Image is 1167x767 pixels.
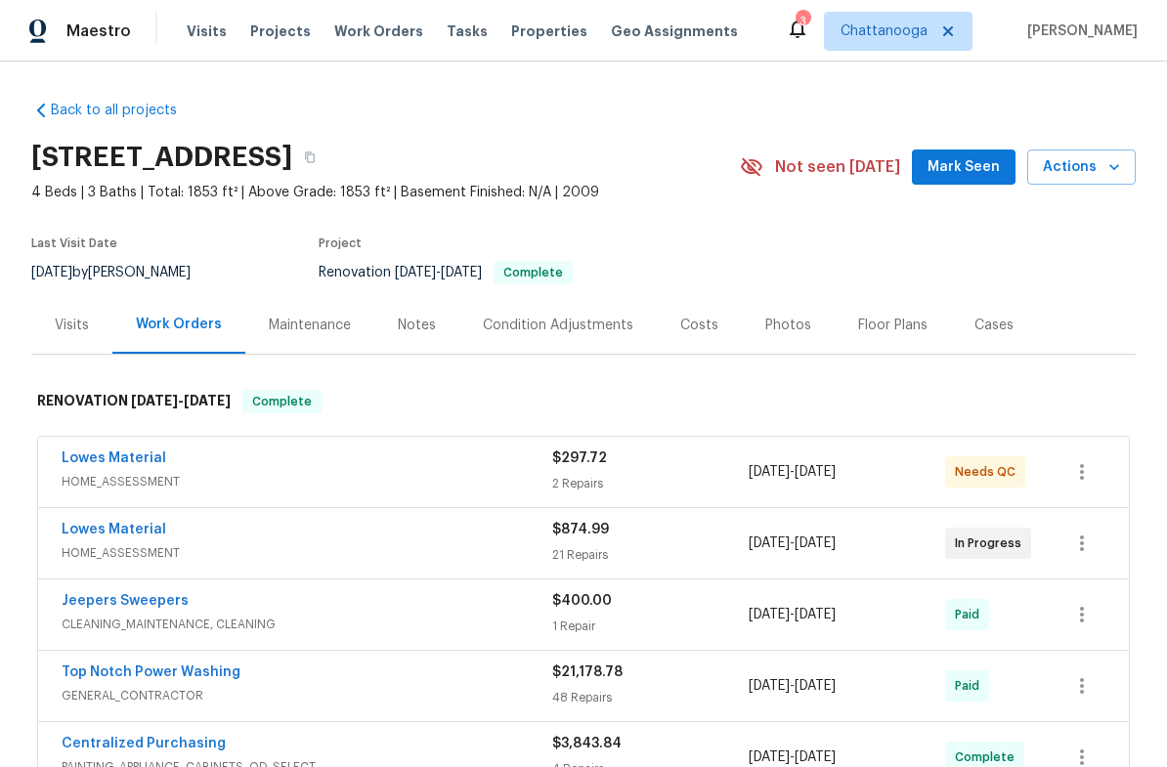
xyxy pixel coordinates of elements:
[795,465,836,479] span: [DATE]
[775,157,900,177] span: Not seen [DATE]
[749,536,790,550] span: [DATE]
[187,21,227,41] span: Visits
[496,267,571,278] span: Complete
[1027,149,1136,186] button: Actions
[62,523,166,536] a: Lowes Material
[749,676,836,696] span: -
[749,608,790,621] span: [DATE]
[441,266,482,279] span: [DATE]
[795,679,836,693] span: [DATE]
[31,237,117,249] span: Last Visit Date
[795,750,836,764] span: [DATE]
[31,183,740,202] span: 4 Beds | 3 Baths | Total: 1853 ft² | Above Grade: 1853 ft² | Basement Finished: N/A | 2009
[955,462,1023,482] span: Needs QC
[334,21,423,41] span: Work Orders
[749,747,836,767] span: -
[749,605,836,624] span: -
[319,237,362,249] span: Project
[62,737,226,750] a: Centralized Purchasing
[765,316,811,335] div: Photos
[974,316,1014,335] div: Cases
[552,451,607,465] span: $297.72
[955,533,1029,553] span: In Progress
[62,543,552,563] span: HOME_ASSESSMENT
[31,101,219,120] a: Back to all projects
[483,316,633,335] div: Condition Adjustments
[841,21,928,41] span: Chattanooga
[611,21,738,41] span: Geo Assignments
[552,665,623,679] span: $21,178.78
[131,394,178,407] span: [DATE]
[680,316,718,335] div: Costs
[37,390,231,413] h6: RENOVATION
[552,737,622,750] span: $3,843.84
[1019,21,1138,41] span: [PERSON_NAME]
[62,451,166,465] a: Lowes Material
[250,21,311,41] span: Projects
[749,750,790,764] span: [DATE]
[749,462,836,482] span: -
[511,21,587,41] span: Properties
[66,21,131,41] span: Maestro
[62,615,552,634] span: CLEANING_MAINTENANCE, CLEANING
[31,266,72,279] span: [DATE]
[796,12,809,31] div: 3
[269,316,351,335] div: Maintenance
[552,545,749,565] div: 21 Repairs
[552,617,749,636] div: 1 Repair
[319,266,573,279] span: Renovation
[55,316,89,335] div: Visits
[31,370,1136,433] div: RENOVATION [DATE]-[DATE]Complete
[62,594,189,608] a: Jeepers Sweepers
[795,536,836,550] span: [DATE]
[955,747,1022,767] span: Complete
[1043,155,1120,180] span: Actions
[552,594,612,608] span: $400.00
[136,315,222,334] div: Work Orders
[398,316,436,335] div: Notes
[749,465,790,479] span: [DATE]
[184,394,231,407] span: [DATE]
[912,149,1016,186] button: Mark Seen
[795,608,836,621] span: [DATE]
[955,676,987,696] span: Paid
[552,523,609,536] span: $874.99
[552,688,749,707] div: 48 Repairs
[62,665,240,679] a: Top Notch Power Washing
[955,605,987,624] span: Paid
[244,392,320,411] span: Complete
[31,261,214,284] div: by [PERSON_NAME]
[131,394,231,407] span: -
[447,24,488,38] span: Tasks
[928,155,1000,180] span: Mark Seen
[31,148,292,167] h2: [STREET_ADDRESS]
[858,316,928,335] div: Floor Plans
[395,266,482,279] span: -
[62,686,552,705] span: GENERAL_CONTRACTOR
[749,533,836,553] span: -
[552,474,749,493] div: 2 Repairs
[395,266,436,279] span: [DATE]
[292,140,327,175] button: Copy Address
[62,472,552,491] span: HOME_ASSESSMENT
[749,679,790,693] span: [DATE]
